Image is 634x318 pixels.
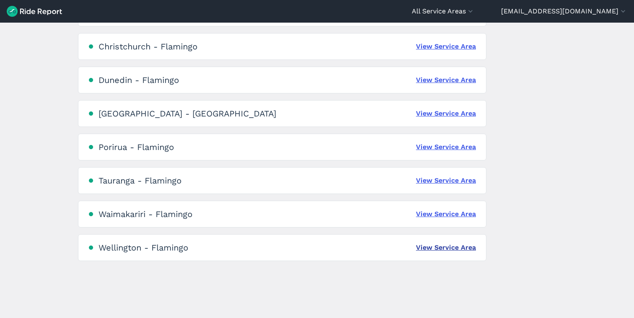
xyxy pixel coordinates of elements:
[99,109,276,119] div: [GEOGRAPHIC_DATA] - [GEOGRAPHIC_DATA]
[416,109,476,119] a: View Service Area
[99,142,174,152] div: Porirua - Flamingo
[416,243,476,253] a: View Service Area
[99,209,192,219] div: Waimakariri - Flamingo
[501,6,627,16] button: [EMAIL_ADDRESS][DOMAIN_NAME]
[416,41,476,52] a: View Service Area
[99,243,188,253] div: Wellington - Flamingo
[412,6,475,16] button: All Service Areas
[99,176,182,186] div: Tauranga - Flamingo
[416,75,476,85] a: View Service Area
[416,142,476,152] a: View Service Area
[416,176,476,186] a: View Service Area
[99,41,197,52] div: Christchurch - Flamingo
[7,6,62,17] img: Ride Report
[99,75,179,85] div: Dunedin - Flamingo
[416,209,476,219] a: View Service Area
